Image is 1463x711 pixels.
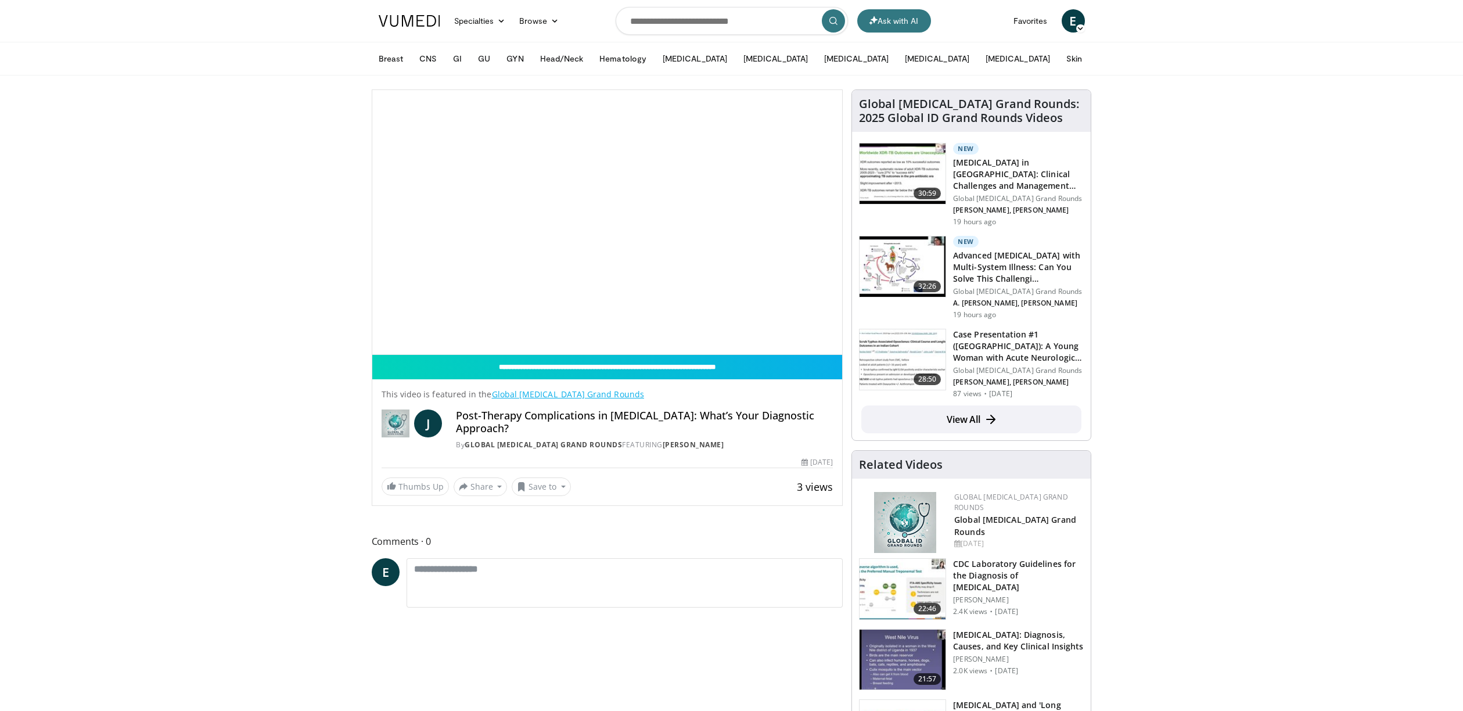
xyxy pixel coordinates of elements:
div: · [990,666,993,676]
a: Specialties [447,9,513,33]
p: New [953,236,979,247]
p: 2.4K views [953,607,987,616]
button: Head/Neck [533,47,591,70]
p: Global [MEDICAL_DATA] Grand Rounds [953,287,1084,296]
h3: Advanced [MEDICAL_DATA] with Multi-System Illness: Can You Solve This Challengi… [953,250,1084,285]
button: GYN [499,47,530,70]
button: Ask with AI [857,9,931,33]
p: Global [MEDICAL_DATA] Grand Rounds [953,194,1084,203]
p: A. [PERSON_NAME], [PERSON_NAME] [953,299,1084,308]
p: [DATE] [989,389,1012,398]
button: [MEDICAL_DATA] [979,47,1057,70]
a: Global [MEDICAL_DATA] Grand Rounds [954,514,1076,537]
a: E [372,558,400,586]
button: Share [454,477,508,496]
p: [PERSON_NAME] [953,595,1084,605]
p: New [953,143,979,155]
a: View All [861,405,1081,433]
p: This video is featured in the [382,389,833,400]
div: [DATE] [801,457,833,468]
p: [DATE] [995,607,1018,616]
button: GU [471,47,497,70]
h4: Related Videos [859,458,943,472]
img: 153ea946-f85e-44d0-ba3b-29b2d507bd27.150x105_q85_crop-smart_upscale.jpg [860,329,946,390]
img: Global Infectious Diseases Grand Rounds [382,410,410,437]
p: [DATE] [995,666,1018,676]
span: 28:50 [914,374,941,385]
video-js: Video Player [372,90,843,355]
button: [MEDICAL_DATA] [736,47,815,70]
a: Global [MEDICAL_DATA] Grand Rounds [492,389,644,400]
img: VuMedi Logo [379,15,440,27]
span: 22:46 [914,603,941,615]
button: [MEDICAL_DATA] [898,47,976,70]
a: E [1062,9,1085,33]
p: Global [MEDICAL_DATA] Grand Rounds [953,366,1084,375]
button: Skin [1059,47,1089,70]
h3: Case Presentation #1 ([GEOGRAPHIC_DATA]): A Young Woman with Acute Neurologic Ma… [953,329,1084,364]
span: 21:57 [914,673,941,685]
div: · [984,389,987,398]
input: Search topics, interventions [616,7,848,35]
button: GI [446,47,469,70]
p: 19 hours ago [953,310,996,319]
img: e8c88a5e-a19f-4e72-89ab-bd3954aaaa24.150x105_q85_crop-smart_upscale.jpg [860,630,946,690]
a: 30:59 New [MEDICAL_DATA] in [GEOGRAPHIC_DATA]: Clinical Challenges and Management Strategi… Globa... [859,143,1084,227]
button: Hematology [592,47,653,70]
a: 28:50 Case Presentation #1 ([GEOGRAPHIC_DATA]): A Young Woman with Acute Neurologic Ma… Global [M... [859,329,1084,398]
a: 21:57 [MEDICAL_DATA]: Diagnosis, Causes, and Key Clinical Insights [PERSON_NAME] 2.0K views · [DATE] [859,629,1084,691]
a: Global [MEDICAL_DATA] Grand Rounds [465,440,622,450]
a: Global [MEDICAL_DATA] Grand Rounds [954,492,1068,512]
button: [MEDICAL_DATA] [817,47,896,70]
h3: [MEDICAL_DATA] in [GEOGRAPHIC_DATA]: Clinical Challenges and Management Strategi… [953,157,1084,192]
div: By FEATURING [456,440,833,450]
img: 2b85881e-cecb-4b80-9469-746b111e3131.150x105_q85_crop-smart_upscale.jpg [860,559,946,619]
p: 19 hours ago [953,217,996,227]
a: J [414,410,442,437]
span: 3 views [797,480,833,494]
p: [PERSON_NAME], [PERSON_NAME] [953,378,1084,387]
a: Browse [512,9,566,33]
button: [MEDICAL_DATA] [656,47,734,70]
p: [PERSON_NAME], [PERSON_NAME] [953,206,1084,215]
p: 87 views [953,389,982,398]
a: 22:46 CDC Laboratory Guidelines for the Diagnosis of [MEDICAL_DATA] [PERSON_NAME] 2.4K views · [D... [859,558,1084,620]
span: 32:26 [914,281,941,292]
div: [DATE] [954,538,1081,549]
img: e456a1d5-25c5-46f9-913a-7a343587d2a7.png.150x105_q85_autocrop_double_scale_upscale_version-0.2.png [874,492,936,553]
div: · [990,607,993,616]
h4: Post-Therapy Complications in [MEDICAL_DATA]: What’s Your Diagnostic Approach? [456,410,833,435]
button: Save to [512,477,571,496]
span: 30:59 [914,188,941,199]
h3: CDC Laboratory Guidelines for the Diagnosis of [MEDICAL_DATA] [953,558,1084,593]
p: 2.0K views [953,666,987,676]
button: CNS [412,47,444,70]
a: Thumbs Up [382,477,449,495]
h4: Global [MEDICAL_DATA] Grand Rounds: 2025 Global ID Grand Rounds Videos [859,97,1084,125]
button: Breast [372,47,410,70]
img: f7c21533-5b7b-42c7-a86c-6aa2c98f675d.150x105_q85_crop-smart_upscale.jpg [860,143,946,204]
img: 59582ebc-6c08-4029-9cff-a4c7f47bcb38.150x105_q85_crop-smart_upscale.jpg [860,236,946,297]
p: [PERSON_NAME] [953,655,1084,664]
span: Comments 0 [372,534,843,549]
a: Favorites [1007,9,1055,33]
a: 32:26 New Advanced [MEDICAL_DATA] with Multi-System Illness: Can You Solve This Challengi… Global... [859,236,1084,319]
a: [PERSON_NAME] [663,440,724,450]
h3: [MEDICAL_DATA]: Diagnosis, Causes, and Key Clinical Insights [953,629,1084,652]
